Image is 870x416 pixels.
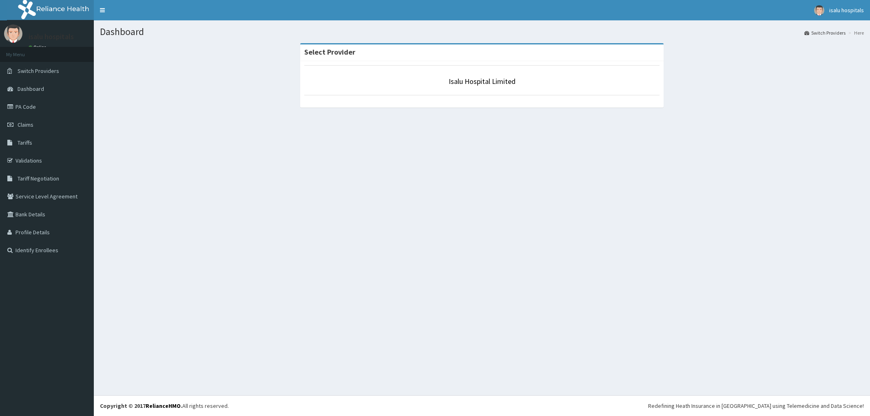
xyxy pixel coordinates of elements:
[100,402,182,409] strong: Copyright © 2017 .
[146,402,181,409] a: RelianceHMO
[29,44,48,50] a: Online
[648,402,864,410] div: Redefining Heath Insurance in [GEOGRAPHIC_DATA] using Telemedicine and Data Science!
[18,121,33,128] span: Claims
[449,77,516,86] a: Isalu Hospital Limited
[18,175,59,182] span: Tariff Negotiation
[18,85,44,92] span: Dashboard
[18,67,59,75] span: Switch Providers
[4,24,22,43] img: User Image
[18,139,32,146] span: Tariffs
[814,5,824,15] img: User Image
[94,395,870,416] footer: All rights reserved.
[804,29,846,36] a: Switch Providers
[846,29,864,36] li: Here
[304,47,355,57] strong: Select Provider
[829,7,864,14] span: isalu hospitals
[100,26,864,37] h1: Dashboard
[29,33,74,40] p: isalu hospitals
